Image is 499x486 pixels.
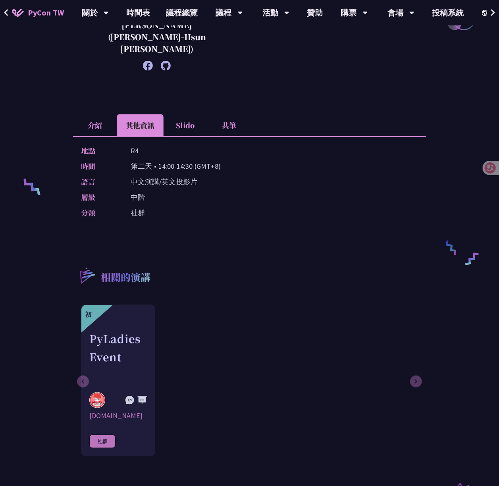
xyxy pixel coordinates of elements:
p: 中階 [131,191,145,203]
p: 層級 [81,191,115,203]
div: [DOMAIN_NAME] [89,411,147,420]
li: 介紹 [73,114,117,136]
div: 社群 [89,435,116,448]
p: R4 [131,145,139,156]
li: Slido [164,114,207,136]
a: PyCon TW [4,3,72,23]
img: Locale Icon [482,10,490,16]
p: 時間 [81,160,115,172]
li: 其他資訊 [117,114,164,136]
p: 相關的演講 [101,270,150,286]
p: 語言 [81,176,115,187]
p: [PERSON_NAME]([PERSON_NAME]-Hsun [PERSON_NAME]) [93,19,221,55]
a: 初 PyLadies Event pyladies.tw [DOMAIN_NAME] 社群 [81,305,155,457]
img: Home icon of PyCon TW 2025 [12,9,24,17]
div: 初 [85,310,92,319]
div: PyLadies Event [89,330,147,384]
span: PyCon TW [28,7,64,19]
p: 第二天 • 14:00-14:30 (GMT+8) [131,160,221,172]
p: 社群 [131,207,145,218]
img: pyladies.tw [89,392,105,408]
p: 地點 [81,145,115,156]
img: r3.8d01567.svg [68,256,106,295]
li: 共筆 [207,114,251,136]
p: 中文演講/英文投影片 [131,176,197,187]
p: 分類 [81,207,115,218]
